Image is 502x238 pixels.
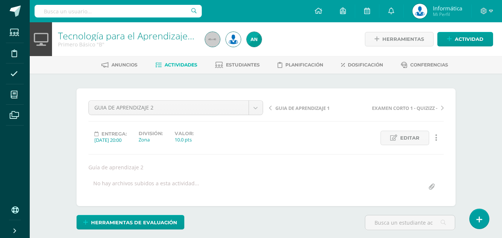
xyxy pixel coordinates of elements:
span: Informática [433,4,462,12]
img: 45x45 [205,32,220,47]
a: GUIA DE APRENDIZAJE 2 [89,101,263,115]
div: Guía de aprendizaje 2 [85,164,447,171]
label: División: [139,131,163,136]
div: 10.0 pts [175,136,194,143]
label: Valor: [175,131,194,136]
img: 2b748b331cc974758093bbb3ed6e470d.png [247,32,262,47]
span: Editar [400,131,420,145]
a: Planificación [278,59,323,71]
a: GUIA DE APRENDIZAJE 1 [269,104,356,111]
div: Primero Básico 'B' [58,41,196,48]
a: Estudiantes [215,59,260,71]
span: Herramientas de evaluación [91,216,177,229]
span: Dosificación [348,62,383,68]
span: GUIA DE APRENDIZAJE 2 [94,101,243,115]
a: Conferencias [401,59,448,71]
div: Zona [139,136,163,143]
span: Entrega: [101,131,127,137]
img: da59f6ea21f93948affb263ca1346426.png [412,4,427,19]
input: Busca un usuario... [35,5,202,17]
h1: Tecnología para el Aprendizaje y la Comunicación (Informática) [58,30,196,41]
a: Tecnología para el Aprendizaje y la Comunicación (Informática) [58,29,323,42]
span: EXAMEN CORTO 1 - QUIZIZZ - [372,105,437,111]
span: Mi Perfil [433,11,462,17]
a: Herramientas [365,32,434,46]
span: GUIA DE APRENDIZAJE 1 [275,105,330,111]
input: Busca un estudiante aquí... [365,215,455,230]
span: Herramientas [382,32,424,46]
span: Conferencias [410,62,448,68]
span: Anuncios [111,62,137,68]
a: Actividades [155,59,197,71]
span: Estudiantes [226,62,260,68]
span: Actividad [455,32,483,46]
a: Actividad [437,32,493,46]
span: Actividades [165,62,197,68]
a: Herramientas de evaluación [77,215,184,229]
a: Anuncios [101,59,137,71]
a: EXAMEN CORTO 1 - QUIZIZZ - [356,104,444,111]
div: No hay archivos subidos a esta actividad... [93,180,199,194]
a: Dosificación [341,59,383,71]
span: Planificación [285,62,323,68]
div: [DATE] 20:00 [94,137,127,143]
img: da59f6ea21f93948affb263ca1346426.png [226,32,241,47]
